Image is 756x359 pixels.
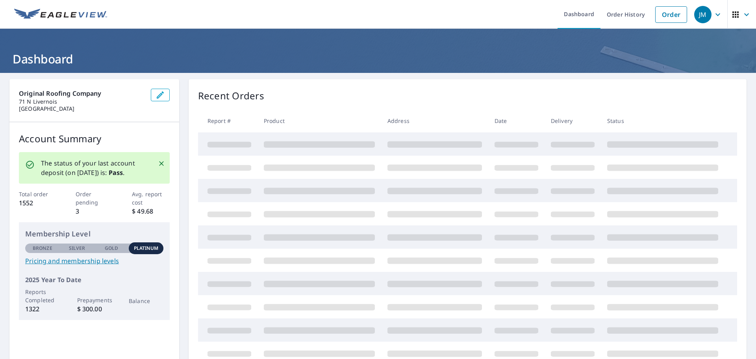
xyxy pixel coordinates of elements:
[19,105,145,112] p: [GEOGRAPHIC_DATA]
[77,296,112,304] p: Prepayments
[132,190,170,206] p: Avg. report cost
[77,304,112,314] p: $ 300.00
[132,206,170,216] p: $ 49.68
[129,297,163,305] p: Balance
[105,245,118,252] p: Gold
[9,51,747,67] h1: Dashboard
[25,304,60,314] p: 1322
[33,245,52,252] p: Bronze
[19,98,145,105] p: 71 N Livernois
[19,190,57,198] p: Total order
[76,190,113,206] p: Order pending
[25,229,163,239] p: Membership Level
[381,109,488,132] th: Address
[41,158,148,177] p: The status of your last account deposit (on [DATE]) is: .
[25,288,60,304] p: Reports Completed
[694,6,712,23] div: JM
[198,109,258,132] th: Report #
[69,245,85,252] p: Silver
[19,89,145,98] p: Original Roofing Company
[76,206,113,216] p: 3
[19,132,170,146] p: Account Summary
[545,109,601,132] th: Delivery
[488,109,545,132] th: Date
[109,168,123,177] b: Pass
[25,256,163,266] a: Pricing and membership levels
[601,109,724,132] th: Status
[258,109,381,132] th: Product
[134,245,159,252] p: Platinum
[156,158,167,169] button: Close
[655,6,687,23] a: Order
[198,89,264,103] p: Recent Orders
[19,198,57,208] p: 1552
[14,9,107,20] img: EV Logo
[25,275,163,285] p: 2025 Year To Date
